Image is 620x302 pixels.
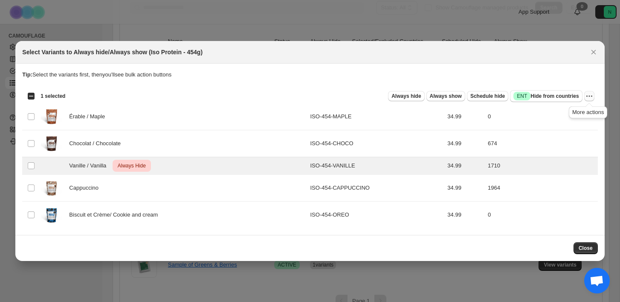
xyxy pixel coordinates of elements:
[485,157,598,175] td: 1710
[41,177,62,199] img: iso-cafe-454g.webp
[69,211,162,219] span: Biscuit et Crème/ Cookie and cream
[485,202,598,229] td: 0
[307,157,445,175] td: ISO-454-VANILLE
[588,46,600,58] button: Close
[116,161,148,171] span: Always Hide
[445,103,485,130] td: 34.99
[485,103,598,130] td: 0
[22,48,203,56] h2: Select Variants to Always hide/Always show (Iso Protein - 454g)
[307,202,445,229] td: ISO-454-OREO
[517,93,527,100] span: ENT
[307,175,445,202] td: ISO-454-CAPPUCCINO
[69,184,103,192] span: Cappuccino
[22,70,597,79] p: Select the variants first, then you'll see bulk action buttons
[426,91,465,101] button: Always show
[391,93,421,100] span: Always hide
[69,161,111,170] span: Vanille / Vanilla
[510,90,582,102] button: SuccessENTHide from countries
[445,202,485,229] td: 34.99
[470,93,505,100] span: Schedule hide
[430,93,462,100] span: Always show
[69,112,110,121] span: Érable / Maple
[485,175,598,202] td: 1964
[22,71,32,78] strong: Tip:
[388,91,424,101] button: Always hide
[485,130,598,157] td: 674
[445,130,485,157] td: 34.99
[307,130,445,157] td: ISO-454-CHOCO
[41,204,62,226] img: iso-oreo-454g.webp
[574,242,598,254] button: Close
[307,103,445,130] td: ISO-454-MAPLE
[41,133,62,154] img: iso-chocolat-454g_c1d3262f-acf7-426c-9374-36205eb5f890.webp
[41,93,65,100] span: 1 selected
[579,245,593,252] span: Close
[584,268,610,293] a: Open chat
[69,139,125,148] span: Chocolat / Chocolate
[41,106,62,127] img: iso-erable-454g_34328d15-cbc9-4870-9ee8-9cdbd60862e0.webp
[467,91,508,101] button: Schedule hide
[513,92,579,100] span: Hide from countries
[445,157,485,175] td: 34.99
[445,175,485,202] td: 34.99
[584,91,594,101] button: More actions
